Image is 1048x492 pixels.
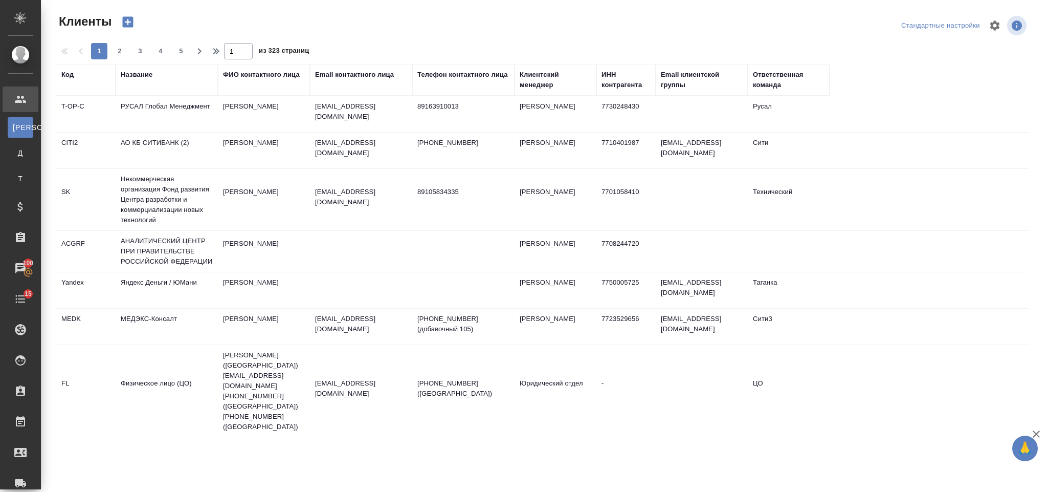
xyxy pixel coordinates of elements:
[748,182,830,218] td: Технический
[748,96,830,132] td: Русал
[596,272,656,308] td: 7750005725
[748,133,830,168] td: Сити
[116,133,218,168] td: АО КБ СИТИБАНК (2)
[132,46,148,56] span: 3
[656,133,748,168] td: [EMAIL_ADDRESS][DOMAIN_NAME]
[116,96,218,132] td: РУСАЛ Глобал Менеджмент
[56,233,116,269] td: ACGRF
[656,272,748,308] td: [EMAIL_ADDRESS][DOMAIN_NAME]
[753,70,824,90] div: Ответственная команда
[18,289,38,299] span: 15
[515,233,596,269] td: [PERSON_NAME]
[515,182,596,218] td: [PERSON_NAME]
[13,174,28,184] span: Т
[218,272,310,308] td: [PERSON_NAME]
[218,345,310,437] td: [PERSON_NAME] ([GEOGRAPHIC_DATA]) [EMAIL_ADDRESS][DOMAIN_NAME] [PHONE_NUMBER] ([GEOGRAPHIC_DATA])...
[515,96,596,132] td: [PERSON_NAME]
[56,133,116,168] td: CITI2
[152,43,169,59] button: 4
[218,96,310,132] td: [PERSON_NAME]
[116,309,218,345] td: МЕДЭКС-Консалт
[56,182,116,218] td: SK
[983,13,1007,38] span: Настроить таблицу
[56,309,116,345] td: MEDK
[315,314,407,334] p: [EMAIL_ADDRESS][DOMAIN_NAME]
[417,378,509,399] p: [PHONE_NUMBER] ([GEOGRAPHIC_DATA])
[748,272,830,308] td: Таганка
[8,168,33,189] a: Т
[1016,438,1034,459] span: 🙏
[417,138,509,148] p: [PHONE_NUMBER]
[218,182,310,218] td: [PERSON_NAME]
[1007,16,1029,35] span: Посмотреть информацию
[56,96,116,132] td: T-OP-C
[112,46,128,56] span: 2
[116,13,140,31] button: Создать
[13,148,28,158] span: Д
[515,272,596,308] td: [PERSON_NAME]
[132,43,148,59] button: 3
[61,70,74,80] div: Код
[748,309,830,345] td: Сити3
[116,231,218,272] td: АНАЛИТИЧЕСКИЙ ЦЕНТР ПРИ ПРАВИТЕЛЬСТВЕ РОССИЙСКОЙ ФЕДЕРАЦИИ
[259,45,309,59] span: из 323 страниц
[315,70,394,80] div: Email контактного лица
[218,133,310,168] td: [PERSON_NAME]
[315,187,407,207] p: [EMAIL_ADDRESS][DOMAIN_NAME]
[116,169,218,230] td: Некоммерческая организация Фонд развития Центра разработки и коммерциализации новых технологий
[56,13,112,30] span: Клиенты
[417,101,509,112] p: 89163910013
[17,258,40,268] span: 100
[520,70,591,90] div: Клиентский менеджер
[3,286,38,312] a: 15
[56,272,116,308] td: Yandex
[116,272,218,308] td: Яндекс Деньги / ЮМани
[121,70,152,80] div: Название
[173,46,189,56] span: 5
[596,133,656,168] td: 7710401987
[223,70,300,80] div: ФИО контактного лица
[8,117,33,138] a: [PERSON_NAME]
[152,46,169,56] span: 4
[116,373,218,409] td: Физическое лицо (ЦО)
[515,133,596,168] td: [PERSON_NAME]
[218,233,310,269] td: [PERSON_NAME]
[748,373,830,409] td: ЦО
[8,143,33,163] a: Д
[596,233,656,269] td: 7708244720
[315,138,407,158] p: [EMAIL_ADDRESS][DOMAIN_NAME]
[596,309,656,345] td: 7723529656
[661,70,743,90] div: Email клиентской группы
[656,309,748,345] td: [EMAIL_ADDRESS][DOMAIN_NAME]
[596,373,656,409] td: -
[315,378,407,399] p: [EMAIL_ADDRESS][DOMAIN_NAME]
[515,309,596,345] td: [PERSON_NAME]
[417,314,509,334] p: [PHONE_NUMBER] (добавочный 105)
[13,122,28,133] span: [PERSON_NAME]
[596,182,656,218] td: 7701058410
[218,309,310,345] td: [PERSON_NAME]
[515,373,596,409] td: Юридический отдел
[417,187,509,197] p: 89105834335
[1012,436,1038,461] button: 🙏
[3,255,38,281] a: 100
[173,43,189,59] button: 5
[601,70,651,90] div: ИНН контрагента
[56,373,116,409] td: FL
[315,101,407,122] p: [EMAIL_ADDRESS][DOMAIN_NAME]
[112,43,128,59] button: 2
[899,18,983,34] div: split button
[596,96,656,132] td: 7730248430
[417,70,508,80] div: Телефон контактного лица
